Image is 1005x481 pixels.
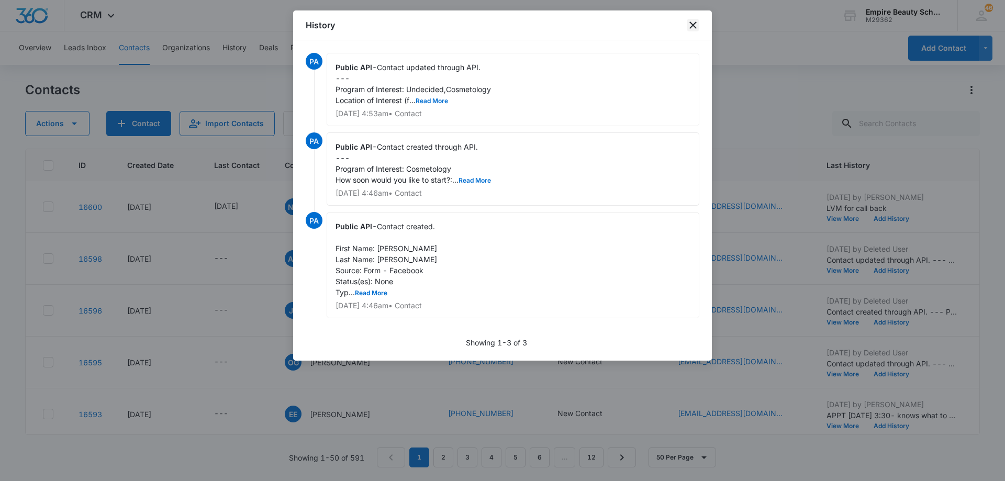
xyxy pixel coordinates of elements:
[466,337,527,348] p: Showing 1-3 of 3
[336,222,437,297] span: Contact created. First Name: [PERSON_NAME] Last Name: [PERSON_NAME] Source: Form - Facebook Statu...
[336,189,690,197] p: [DATE] 4:46am • Contact
[336,142,372,151] span: Public API
[306,53,322,70] span: PA
[336,63,493,105] span: Contact updated through API. --- Program of Interest: Undecided,Cosmetology Location of Interest ...
[306,212,322,229] span: PA
[327,132,699,206] div: -
[459,177,491,184] button: Read More
[336,63,372,72] span: Public API
[336,142,491,184] span: Contact created through API. --- Program of Interest: Cosmetology How soon would you like to star...
[306,132,322,149] span: PA
[327,53,699,126] div: -
[336,302,690,309] p: [DATE] 4:46am • Contact
[336,110,690,117] p: [DATE] 4:53am • Contact
[327,212,699,318] div: -
[416,98,448,104] button: Read More
[687,19,699,31] button: close
[355,290,387,296] button: Read More
[306,19,335,31] h1: History
[336,222,372,231] span: Public API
